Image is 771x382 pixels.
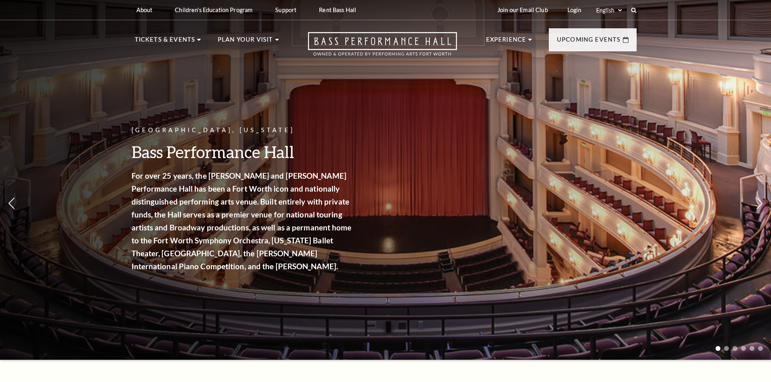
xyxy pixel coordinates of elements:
[218,35,273,49] p: Plan Your Visit
[135,35,195,49] p: Tickets & Events
[275,6,296,13] p: Support
[132,141,354,162] h3: Bass Performance Hall
[486,35,527,49] p: Experience
[557,35,621,49] p: Upcoming Events
[132,125,354,135] p: [GEOGRAPHIC_DATA], [US_STATE]
[132,171,352,271] strong: For over 25 years, the [PERSON_NAME] and [PERSON_NAME] Performance Hall has been a Fort Worth ico...
[595,6,623,14] select: Select:
[175,6,253,13] p: Children's Education Program
[319,6,356,13] p: Rent Bass Hall
[136,6,153,13] p: About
